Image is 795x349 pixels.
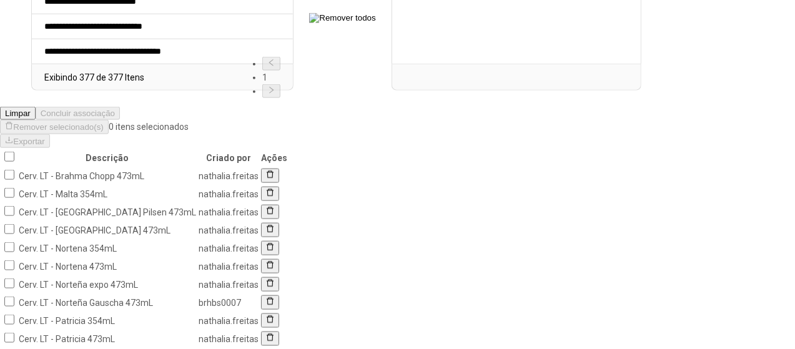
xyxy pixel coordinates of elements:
li: Página anterior [262,57,280,71]
span: Concluir associação [41,109,115,118]
td: Cerv. LT - Nortena 473mL [18,258,197,275]
td: nathalia.freitas [198,258,259,275]
img: Remover todos [309,13,375,23]
td: Cerv. LT - Norteña expo 473mL [18,276,197,293]
span: Limpar [5,109,31,118]
span: 0 itens selecionados [109,122,189,132]
a: 1 [262,72,267,82]
td: Cerv. LT - Patricia 354mL [18,312,197,329]
th: Criado por [198,149,259,166]
td: Cerv. LT - [GEOGRAPHIC_DATA] 473mL [18,222,197,238]
td: Cerv. LT - [GEOGRAPHIC_DATA] Pilsen 473mL [18,204,197,220]
td: nathalia.freitas [198,222,259,238]
td: Cerv. LT - Nortena 354mL [18,240,197,257]
td: nathalia.freitas [198,185,259,202]
td: nathalia.freitas [198,240,259,257]
span: Exportar [13,137,44,146]
li: 1 [262,71,280,84]
li: Próxima página [262,84,280,98]
td: Cerv. LT - Malta 354mL [18,185,197,202]
td: Cerv. LT - Brahma Chopp 473mL [18,167,197,184]
td: nathalia.freitas [198,330,259,347]
td: Cerv. LT - Patricia 473mL [18,330,197,347]
span: Remover selecionado(s) [13,123,103,132]
td: nathalia.freitas [198,276,259,293]
p: Exibindo 377 de 377 Itens [44,71,144,84]
td: brhbs0007 [198,294,259,311]
td: Cerv. LT - Norteña Gauscha 473mL [18,294,197,311]
td: nathalia.freitas [198,167,259,184]
button: Concluir associação [36,107,120,120]
td: nathalia.freitas [198,204,259,220]
th: Descrição [18,149,197,166]
th: Ações [260,149,288,166]
td: nathalia.freitas [198,312,259,329]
